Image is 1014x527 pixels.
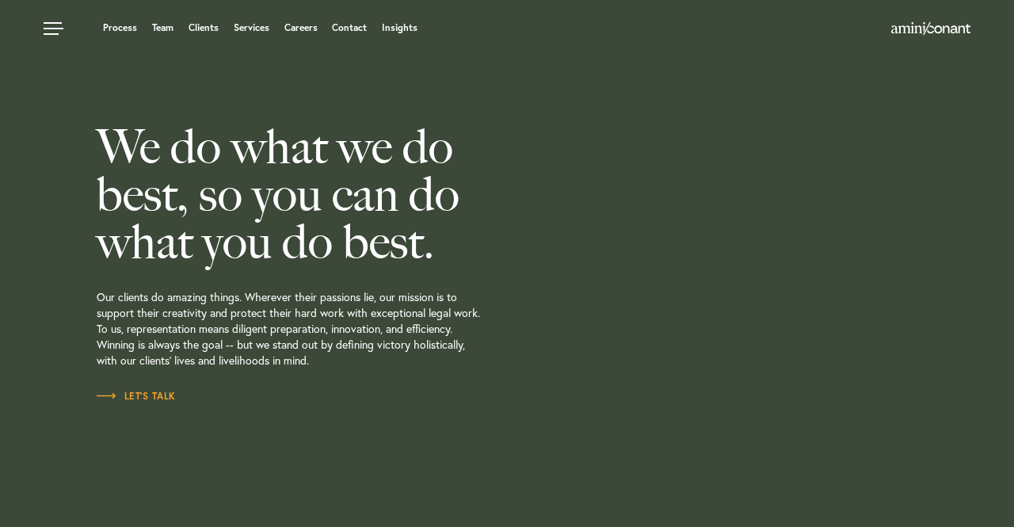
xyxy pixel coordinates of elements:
[189,23,219,32] a: Clients
[97,388,176,404] a: Let’s Talk
[332,23,367,32] a: Contact
[97,265,580,388] p: Our clients do amazing things. Wherever their passions lie, our mission is to support their creat...
[152,23,173,32] a: Team
[234,23,269,32] a: Services
[891,22,970,35] img: Amini & Conant
[103,23,137,32] a: Process
[97,123,580,265] h2: We do what we do best, so you can do what you do best.
[284,23,318,32] a: Careers
[97,391,176,401] span: Let’s Talk
[382,23,417,32] a: Insights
